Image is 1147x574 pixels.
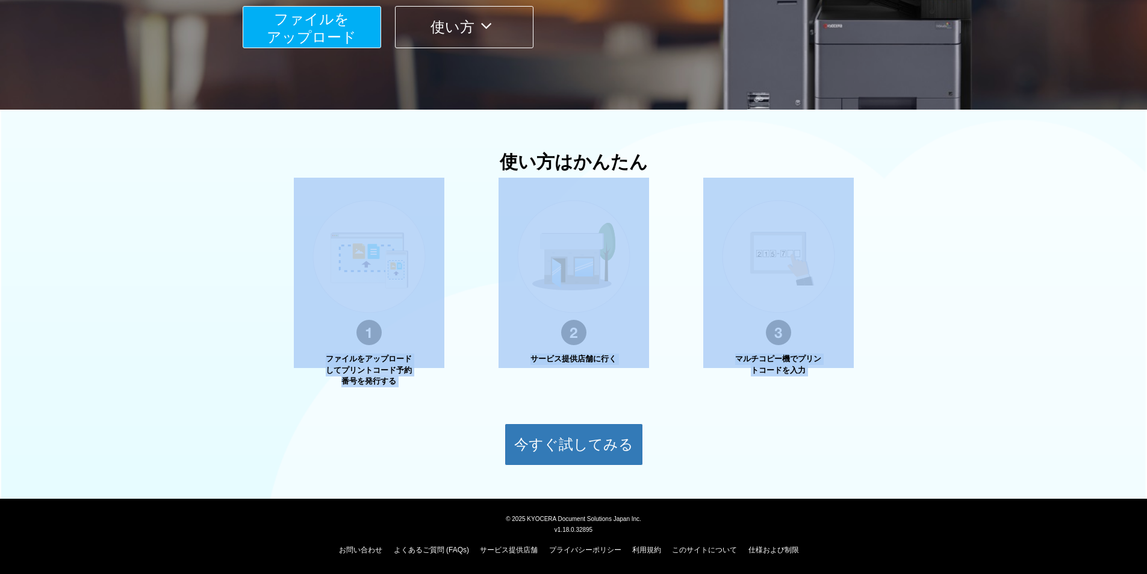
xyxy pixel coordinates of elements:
span: v1.18.0.32895 [555,526,592,533]
a: 利用規約 [632,546,661,554]
p: ファイルをアップロードしてプリントコード予約番号を発行する [324,354,414,387]
a: サービス提供店舗 [480,546,538,554]
p: サービス提供店舗に行く [529,354,619,365]
span: ファイルを ​​アップロード [267,11,356,45]
span: © 2025 KYOCERA Document Solutions Japan Inc. [506,514,641,522]
p: マルチコピー機でプリントコードを入力 [733,354,824,376]
a: お問い合わせ [339,546,382,554]
a: このサイトについて [672,546,737,554]
a: 仕様および制限 [748,546,799,554]
a: よくあるご質問 (FAQs) [394,546,469,554]
a: プライバシーポリシー [549,546,621,554]
button: ファイルを​​アップロード [243,6,381,48]
button: 今すぐ試してみる [505,423,643,466]
button: 使い方 [395,6,533,48]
